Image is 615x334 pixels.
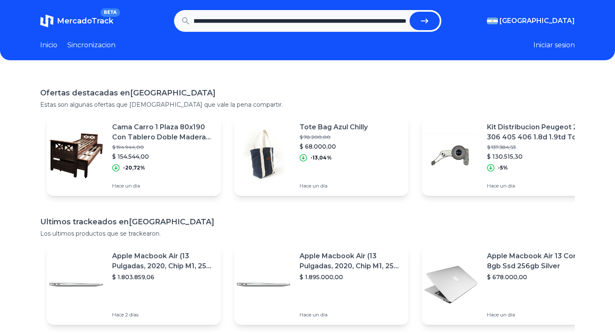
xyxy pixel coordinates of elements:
p: Hace 2 días [112,311,214,318]
p: Tote Bag Azul Chilly [300,122,368,132]
span: BETA [100,8,120,17]
p: $ 68.000,00 [300,142,368,151]
p: Hace un día [300,311,402,318]
a: MercadoTrackBETA [40,14,113,28]
p: Apple Macbook Air (13 Pulgadas, 2020, Chip M1, 256 Gb De Ssd, 8 Gb De Ram) - Plata [112,251,214,271]
span: [GEOGRAPHIC_DATA] [500,16,575,26]
a: Inicio [40,40,57,50]
p: -5% [498,164,508,171]
p: Apple Macbook Air (13 Pulgadas, 2020, Chip M1, 256 Gb De Ssd, 8 Gb De Ram) - Plata [300,251,402,271]
img: Featured image [47,126,105,185]
button: [GEOGRAPHIC_DATA] [487,16,575,26]
p: $ 130.515,30 [487,152,589,161]
a: Featured imageTote Bag Azul Chilly$ 78.200,00$ 68.000,00-13,04%Hace un día [234,116,408,196]
p: Los ultimos productos que se trackearon. [40,229,575,238]
a: Featured imageApple Macbook Air (13 Pulgadas, 2020, Chip M1, 256 Gb De Ssd, 8 Gb De Ram) - Plata$... [234,244,408,325]
h1: Ultimos trackeados en [GEOGRAPHIC_DATA] [40,216,575,228]
span: MercadoTrack [57,16,113,26]
button: Iniciar sesion [533,40,575,50]
p: $ 78.200,00 [300,134,368,141]
a: Featured imageApple Macbook Air 13 Core I5 8gb Ssd 256gb Silver$ 678.000,00Hace un día [422,244,596,325]
img: MercadoTrack [40,14,54,28]
h1: Ofertas destacadas en [GEOGRAPHIC_DATA] [40,87,575,99]
p: Hace un día [487,182,589,189]
p: $ 1.895.000,00 [300,273,402,281]
p: Hace un día [300,182,368,189]
p: Kit Distribucion Peugeot 205 306 405 406 1.8d 1.9td Tdi Xsd [487,122,589,142]
p: Estas son algunas ofertas que [DEMOGRAPHIC_DATA] que vale la pena compartir. [40,100,575,109]
p: Apple Macbook Air 13 Core I5 8gb Ssd 256gb Silver [487,251,589,271]
p: -13,04% [310,154,332,161]
p: -20,72% [123,164,145,171]
p: Cama Carro 1 Plaza 80x190 Con Tablero Doble Madera Pino Color Cedro [112,122,214,142]
p: $ 678.000,00 [487,273,589,281]
a: Featured imageCama Carro 1 Plaza 80x190 Con Tablero Doble Madera Pino Color Cedro$ 194.944,00$ 15... [47,116,221,196]
p: $ 154.544,00 [112,152,214,161]
p: Hace un día [112,182,214,189]
img: Featured image [422,126,480,185]
img: Featured image [234,255,293,314]
img: Featured image [422,255,480,314]
p: $ 137.384,53 [487,144,589,151]
p: Hace un día [487,311,589,318]
a: Featured imageApple Macbook Air (13 Pulgadas, 2020, Chip M1, 256 Gb De Ssd, 8 Gb De Ram) - Plata$... [47,244,221,325]
img: Featured image [47,255,105,314]
a: Sincronizacion [67,40,115,50]
p: $ 194.944,00 [112,144,214,151]
img: Argentina [487,18,498,24]
img: Featured image [234,126,293,185]
p: $ 1.803.859,06 [112,273,214,281]
a: Featured imageKit Distribucion Peugeot 205 306 405 406 1.8d 1.9td Tdi Xsd$ 137.384,53$ 130.515,30... [422,116,596,196]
